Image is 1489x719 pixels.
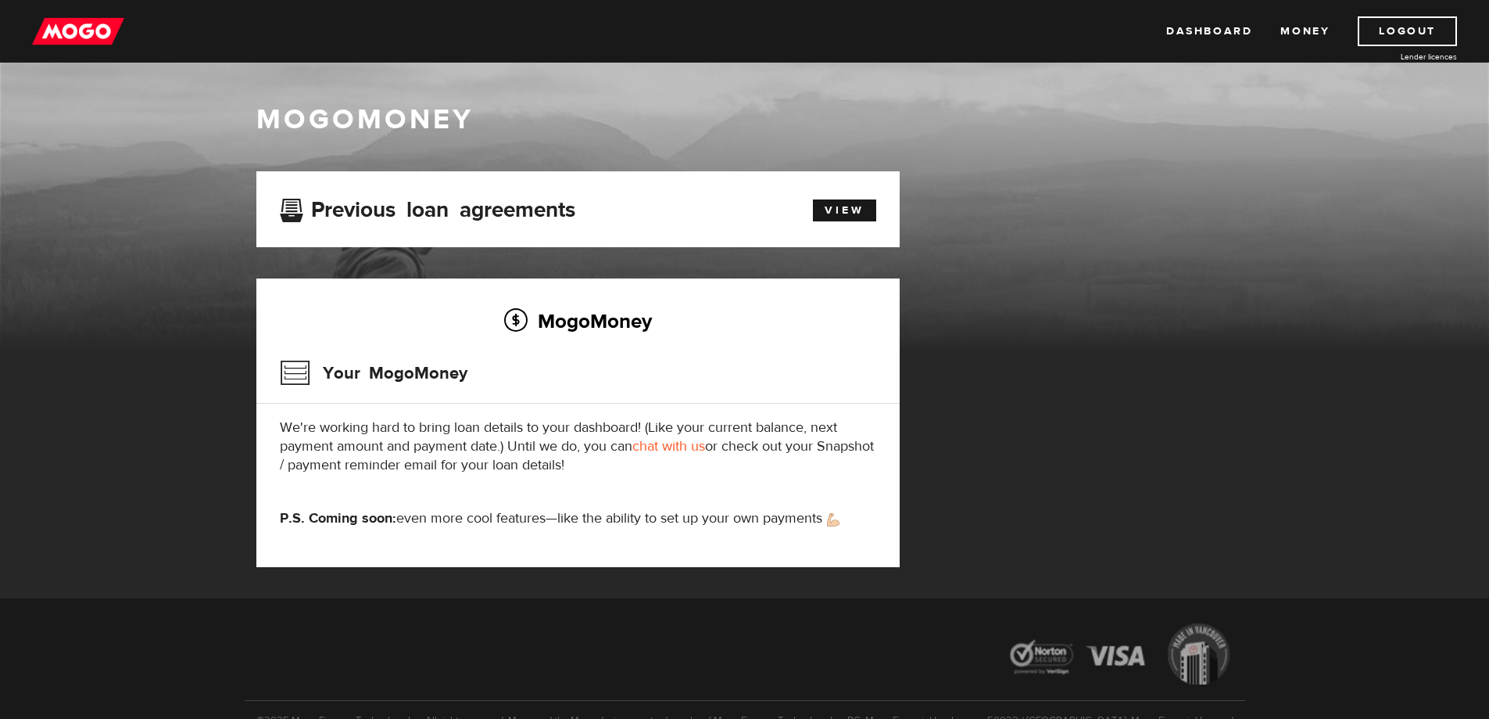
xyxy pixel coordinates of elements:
a: Logout [1358,16,1457,46]
p: We're working hard to bring loan details to your dashboard! (Like your current balance, next paym... [280,419,876,475]
a: View [813,200,876,221]
a: chat with us [632,437,705,455]
p: even more cool features—like the ability to set up your own payments [280,509,876,528]
img: strong arm emoji [827,513,839,527]
iframe: LiveChat chat widget [1176,355,1489,719]
a: Lender licences [1340,51,1457,63]
h2: MogoMoney [280,304,876,337]
img: mogo_logo-11ee424be714fa7cbb0f0f49df9e16ec.png [32,16,124,46]
h3: Your MogoMoney [280,353,467,394]
h1: MogoMoney [256,103,1233,136]
h3: Previous loan agreements [280,197,575,217]
a: Dashboard [1166,16,1252,46]
strong: P.S. Coming soon: [280,509,396,527]
a: Money [1280,16,1330,46]
img: legal-icons-92a2ffecb4d32d839781d1b4e4802d7b.png [995,612,1245,700]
